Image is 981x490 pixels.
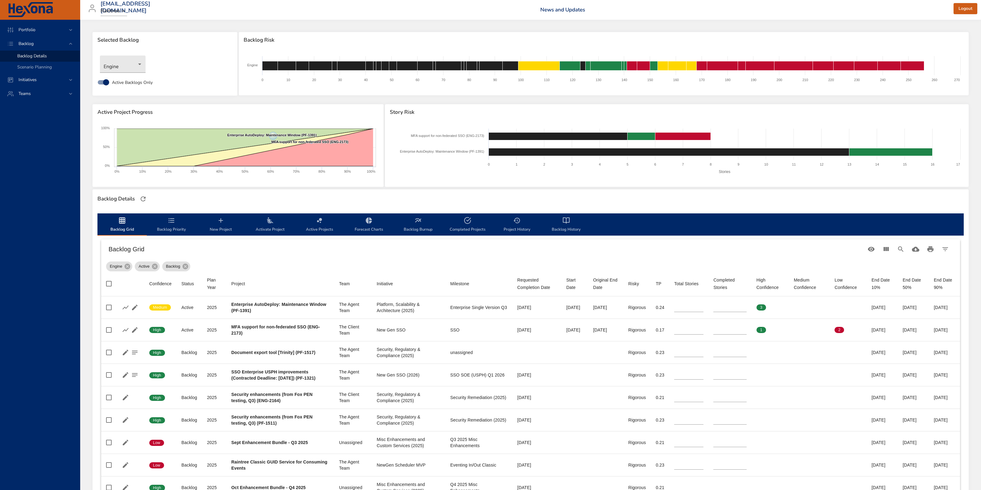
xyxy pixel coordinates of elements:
div: Sort [656,280,661,287]
button: Filter Table [938,242,953,257]
div: 0.23 [656,349,664,356]
div: Engine [106,261,132,271]
text: 8 [710,163,712,166]
text: 10 [286,78,290,82]
div: [DATE] [903,462,924,468]
div: 2025 [207,417,221,423]
div: Sort [339,280,350,287]
span: Story Risk [390,109,964,115]
span: 2 [835,327,844,333]
div: SSO SOE (USPH) Q1 2026 [450,372,507,378]
text: 100 [518,78,524,82]
div: [DATE] [872,462,893,468]
div: 2025 [207,462,221,468]
div: [DATE] [903,417,924,423]
text: 3 [571,163,573,166]
button: Print [923,242,938,257]
div: [DATE] [872,304,893,311]
button: Download CSV [908,242,923,257]
div: [DATE] [517,394,556,401]
span: Low [149,440,164,446]
div: Unassigned [339,439,367,446]
text: 130 [596,78,601,82]
div: 2025 [207,304,221,311]
text: 50 [390,78,394,82]
div: Sort [181,280,194,287]
div: Sort [674,280,699,287]
div: Sort [231,280,245,287]
text: 20 [312,78,316,82]
div: Sort [794,276,825,291]
div: Plan Year [207,276,221,291]
span: High [149,327,165,333]
text: 30% [190,170,197,173]
div: Rigorous [628,439,646,446]
div: Sort [149,280,171,287]
div: 0.23 [656,462,664,468]
div: Security Remediation (2025) [450,394,507,401]
div: Backlog [162,261,190,271]
text: 160 [673,78,679,82]
div: [DATE] [903,327,924,333]
text: 0 [262,78,263,82]
span: High [149,373,165,378]
span: Medium Confidence [794,276,825,291]
text: 180 [725,78,731,82]
text: 4 [599,163,601,166]
div: Sort [450,280,469,287]
div: [DATE] [517,372,556,378]
text: Enterprise AutoDeploy: Maintenance Window (PF-1391) [400,150,484,153]
span: Total Stories [674,280,703,287]
span: 0 [794,327,803,333]
text: Enterprise AutoDeploy: Maintenance Window (PF-1391) [227,133,317,137]
span: Backlog Details [17,53,47,59]
div: The Agent Team [339,369,367,381]
button: Standard Views [864,242,879,257]
div: [DATE] [903,372,924,378]
span: Active Projects [299,217,340,233]
button: Show Burnup [121,325,130,335]
span: High [149,418,165,423]
div: Engine [100,56,146,73]
text: 110 [544,78,550,82]
b: Security enhancements (from Fox PEN testing, Q3) (ENG-2164) [231,392,313,403]
b: Security enhancements (from Fox PEN testing, Q3) (PF-1511) [231,414,313,426]
div: [DATE] [934,327,955,333]
div: End Date 50% [903,276,924,291]
span: Active Project Progress [97,109,379,115]
text: 15 [903,163,907,166]
div: 0.21 [656,439,664,446]
text: 10 [765,163,768,166]
div: Milestone [450,280,469,287]
h3: [EMAIL_ADDRESS][DOMAIN_NAME] [101,1,150,14]
text: 2 [543,163,545,166]
span: Forecast Charts [348,217,390,233]
span: Risky [628,280,646,287]
div: [DATE] [872,349,893,356]
div: High Confidence [756,276,784,291]
div: [DATE] [872,439,893,446]
div: End Date 90% [934,276,955,291]
text: 0% [105,164,110,167]
div: Backlog [181,394,197,401]
div: [DATE] [872,327,893,333]
text: 9 [738,163,740,166]
div: Backlog [181,439,197,446]
div: 0.23 [656,372,664,378]
button: Edit Project Details [121,415,130,425]
div: Sort [517,276,556,291]
div: [DATE] [934,417,955,423]
text: 90 [493,78,497,82]
span: Original End Date [593,276,618,291]
div: Rigorous [628,417,646,423]
div: [DATE] [903,439,924,446]
div: Rigorous [628,372,646,378]
span: New Project [200,217,242,233]
div: Security, Regulatory & Compliance (2025) [377,346,440,359]
text: 210 [802,78,808,82]
text: MFA support for non-federated SSO (ENG-2173) [271,140,348,144]
div: The Client Team [339,391,367,404]
span: Initiatives [14,77,42,83]
text: 60 [416,78,419,82]
div: [DATE] [872,417,893,423]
